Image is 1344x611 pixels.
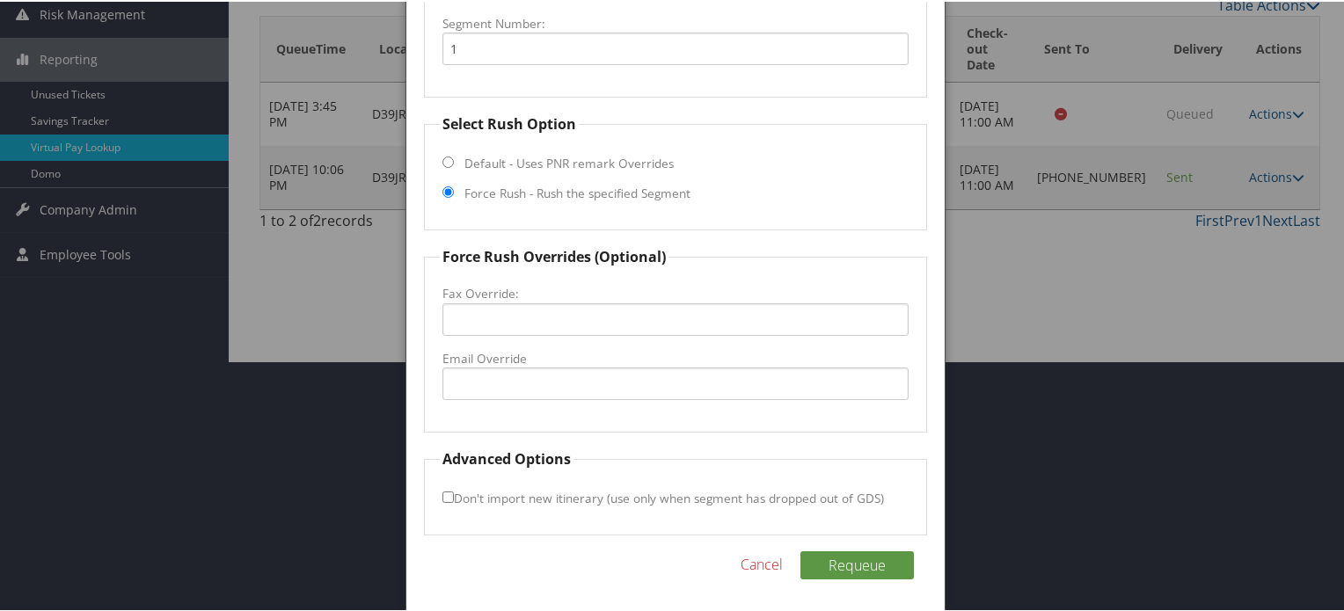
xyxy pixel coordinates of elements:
legend: Force Rush Overrides (Optional) [440,244,668,265]
legend: Select Rush Option [440,112,579,133]
label: Don't import new itinerary (use only when segment has dropped out of GDS) [442,480,884,513]
button: Requeue [800,549,914,578]
a: Cancel [741,552,783,573]
label: Force Rush - Rush the specified Segment [464,183,690,200]
legend: Advanced Options [440,447,573,468]
label: Segment Number: [442,13,909,31]
label: Default - Uses PNR remark Overrides [464,153,674,171]
label: Email Override [442,348,909,366]
input: Don't import new itinerary (use only when segment has dropped out of GDS) [442,490,454,501]
label: Fax Override: [442,283,909,301]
